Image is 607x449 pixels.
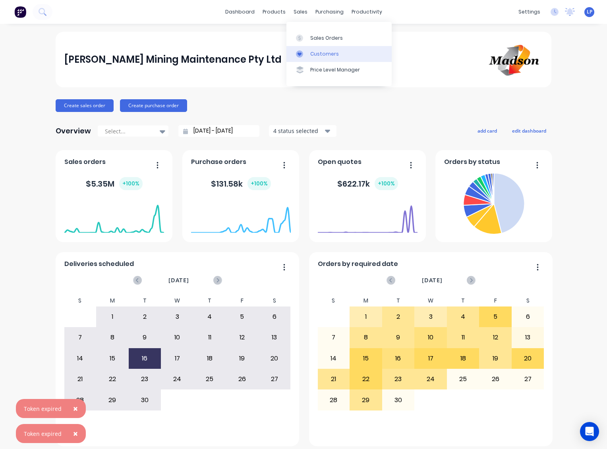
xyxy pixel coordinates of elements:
[97,307,128,327] div: 1
[259,307,290,327] div: 6
[119,177,143,190] div: + 100 %
[479,349,511,368] div: 19
[415,349,447,368] div: 17
[226,369,258,389] div: 26
[512,328,544,347] div: 13
[161,295,193,306] div: W
[447,369,479,389] div: 25
[286,30,392,46] a: Sales Orders
[194,328,226,347] div: 11
[96,295,129,306] div: M
[290,6,311,18] div: sales
[97,369,128,389] div: 22
[194,307,226,327] div: 4
[580,422,599,441] div: Open Intercom Messenger
[514,6,544,18] div: settings
[447,328,479,347] div: 11
[221,6,259,18] a: dashboard
[24,430,62,438] div: Token expired
[64,328,96,347] div: 7
[129,307,161,327] div: 2
[318,390,350,410] div: 28
[415,369,447,389] div: 24
[383,390,414,410] div: 30
[161,349,193,368] div: 17
[512,295,544,306] div: S
[269,125,336,137] button: 4 status selected
[512,369,544,389] div: 27
[479,307,511,327] div: 5
[64,52,282,67] div: [PERSON_NAME] Mining Maintenance Pty Ltd
[317,295,350,306] div: S
[383,349,414,368] div: 16
[64,390,96,410] div: 28
[337,177,398,190] div: $ 622.17k
[415,328,447,347] div: 10
[310,35,343,42] div: Sales Orders
[65,399,86,418] button: Close
[56,123,91,139] div: Overview
[487,41,543,78] img: Madson Mining Maintenance Pty Ltd
[64,295,97,306] div: S
[168,276,189,285] span: [DATE]
[383,328,414,347] div: 9
[129,295,161,306] div: T
[310,50,339,58] div: Customers
[318,349,350,368] div: 14
[226,307,258,327] div: 5
[286,46,392,62] a: Customers
[512,349,544,368] div: 20
[24,405,62,413] div: Token expired
[310,66,360,73] div: Price Level Manager
[14,6,26,18] img: Factory
[226,295,258,306] div: F
[56,99,114,112] button: Create sales order
[447,349,479,368] div: 18
[350,307,382,327] div: 1
[318,157,361,167] span: Open quotes
[129,328,161,347] div: 9
[383,369,414,389] div: 23
[191,157,246,167] span: Purchase orders
[350,369,382,389] div: 22
[259,349,290,368] div: 20
[512,307,544,327] div: 6
[120,99,187,112] button: Create purchase order
[161,307,193,327] div: 3
[472,125,502,136] button: add card
[318,328,350,347] div: 7
[350,295,382,306] div: M
[318,369,350,389] div: 21
[65,424,86,443] button: Close
[226,328,258,347] div: 12
[587,8,592,15] span: LP
[161,369,193,389] div: 24
[348,6,386,18] div: productivity
[211,177,271,190] div: $ 131.58k
[259,6,290,18] div: products
[350,390,382,410] div: 29
[258,295,291,306] div: S
[64,157,106,167] span: Sales orders
[64,369,96,389] div: 21
[350,328,382,347] div: 8
[479,328,511,347] div: 12
[194,369,226,389] div: 25
[193,295,226,306] div: T
[97,390,128,410] div: 29
[73,428,78,439] span: ×
[507,125,551,136] button: edit dashboard
[479,369,511,389] div: 26
[247,177,271,190] div: + 100 %
[318,259,398,269] span: Orders by required date
[422,276,443,285] span: [DATE]
[97,328,128,347] div: 8
[86,177,143,190] div: $ 5.35M
[375,177,398,190] div: + 100 %
[479,295,512,306] div: F
[161,328,193,347] div: 10
[273,127,323,135] div: 4 status selected
[447,295,479,306] div: T
[64,349,96,368] div: 14
[97,349,128,368] div: 15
